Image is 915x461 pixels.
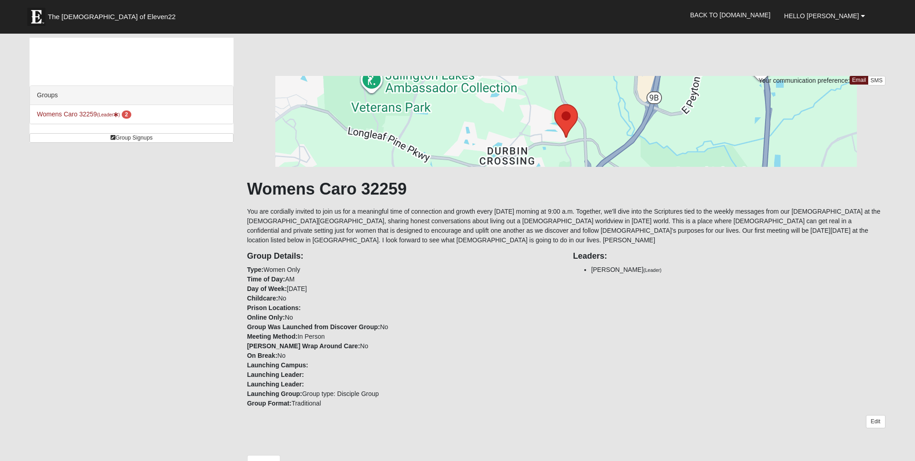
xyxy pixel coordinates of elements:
[868,76,885,85] a: SMS
[247,285,287,292] strong: Day of Week:
[247,295,278,302] strong: Childcare:
[866,415,885,428] a: Edit
[97,112,120,117] small: (Leader )
[247,323,380,331] strong: Group Was Launched from Discover Group:
[777,5,872,27] a: Hello [PERSON_NAME]
[48,12,175,21] span: The [DEMOGRAPHIC_DATA] of Eleven22
[784,12,859,20] span: Hello [PERSON_NAME]
[30,86,233,105] div: Groups
[247,381,304,388] strong: Launching Leader:
[247,352,278,359] strong: On Break:
[247,371,304,378] strong: Launching Leader:
[758,77,850,84] span: Your communication preference:
[850,76,868,85] a: Email
[247,276,285,283] strong: Time of Day:
[247,304,301,311] strong: Prison Locations:
[573,251,885,261] h4: Leaders:
[247,179,885,199] h1: Womens Caro 32259
[30,133,233,143] a: Group Signups
[683,4,777,26] a: Back to [DOMAIN_NAME]
[643,267,661,273] small: (Leader)
[23,3,204,26] a: The [DEMOGRAPHIC_DATA] of Eleven22
[247,251,559,261] h4: Group Details:
[247,314,285,321] strong: Online Only:
[247,400,292,407] strong: Group Format:
[37,110,131,118] a: Womens Caro 32259(Leader) 2
[247,266,264,273] strong: Type:
[122,110,131,119] span: number of pending members
[247,342,360,350] strong: [PERSON_NAME] Wrap Around Care:
[27,8,45,26] img: Eleven22 logo
[247,361,308,369] strong: Launching Campus:
[591,265,885,275] li: [PERSON_NAME]
[247,390,302,397] strong: Launching Group:
[247,333,298,340] strong: Meeting Method:
[240,245,566,408] div: Women Only AM [DATE] No No No In Person No No Group type: Disciple Group Traditional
